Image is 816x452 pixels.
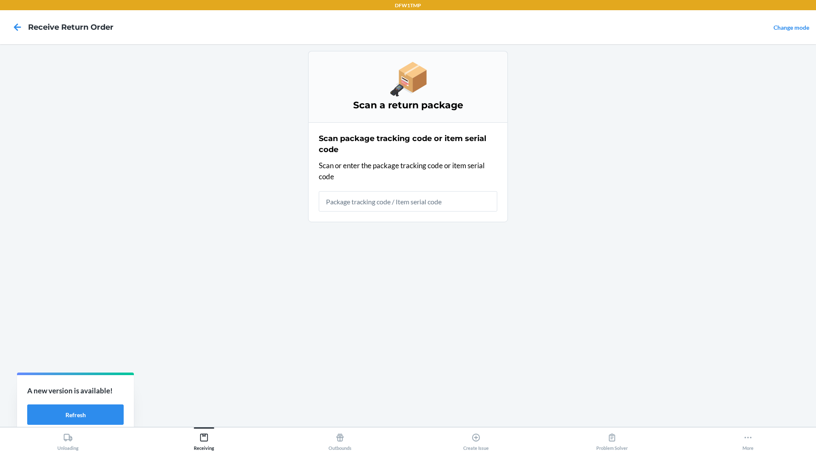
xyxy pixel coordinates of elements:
[27,385,124,396] p: A new version is available!
[27,404,124,425] button: Refresh
[680,427,816,451] button: More
[395,2,421,9] p: DFW1TMP
[463,429,489,451] div: Create Issue
[329,429,351,451] div: Outbounds
[319,133,497,155] h2: Scan package tracking code or item serial code
[742,429,754,451] div: More
[28,22,113,33] h4: Receive Return Order
[319,160,497,182] p: Scan or enter the package tracking code or item serial code
[544,427,680,451] button: Problem Solver
[136,427,272,451] button: Receiving
[57,429,79,451] div: Unloading
[194,429,214,451] div: Receiving
[272,427,408,451] button: Outbounds
[319,99,497,112] h3: Scan a return package
[773,24,809,31] a: Change mode
[596,429,628,451] div: Problem Solver
[408,427,544,451] button: Create Issue
[319,191,497,212] input: Package tracking code / Item serial code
